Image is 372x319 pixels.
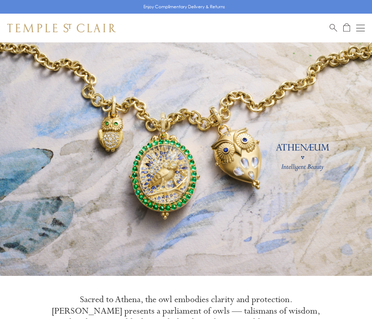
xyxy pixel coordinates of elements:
a: Open Shopping Bag [343,23,350,32]
a: Search [330,23,337,32]
p: Enjoy Complimentary Delivery & Returns [143,3,225,10]
button: Open navigation [356,24,365,32]
img: Temple St. Clair [7,24,116,32]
